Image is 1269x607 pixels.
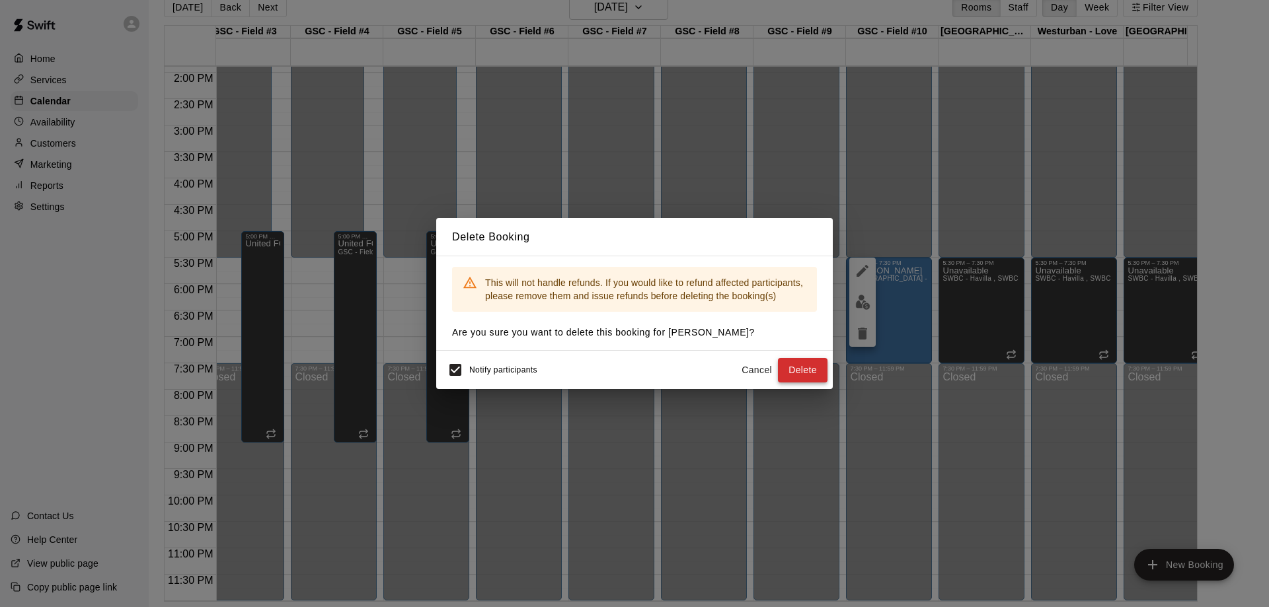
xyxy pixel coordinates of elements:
p: Are you sure you want to delete this booking for [PERSON_NAME] ? [452,326,817,339]
button: Cancel [736,358,778,382]
div: This will not handle refunds. If you would like to refund affected participants, please remove th... [485,271,806,308]
span: Notify participants [469,366,537,375]
h2: Delete Booking [436,218,833,256]
button: Delete [778,358,827,382]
